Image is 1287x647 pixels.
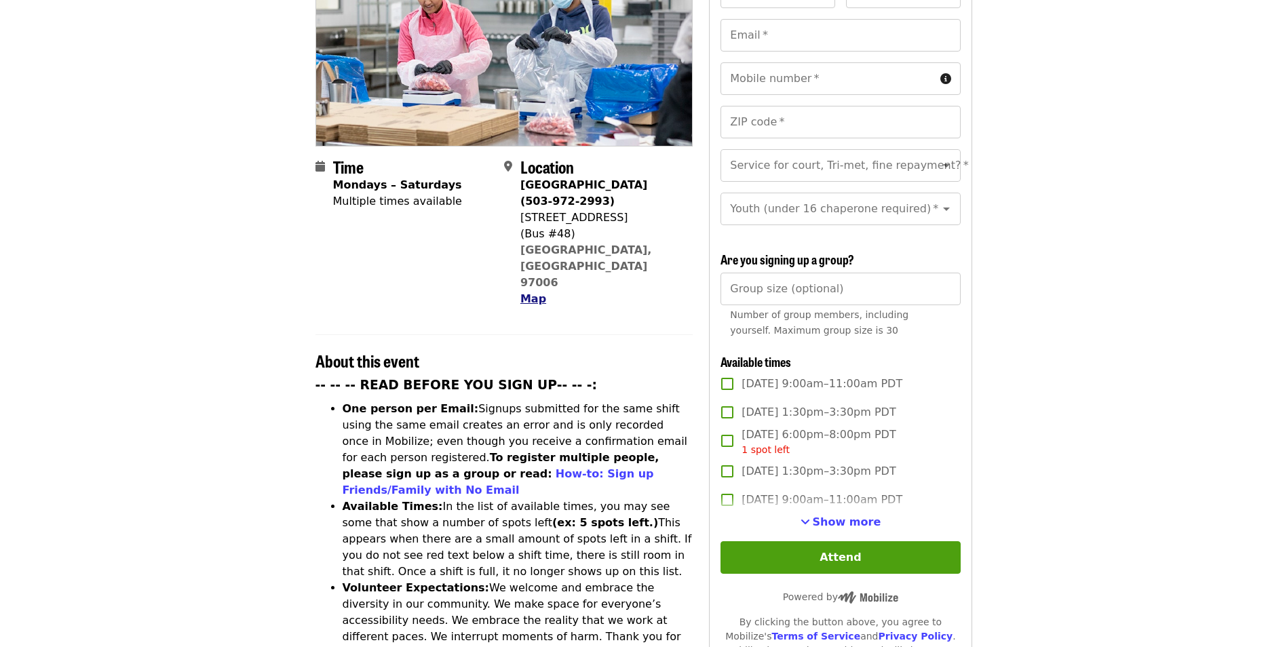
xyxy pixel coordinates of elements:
[721,106,960,138] input: ZIP code
[878,631,953,642] a: Privacy Policy
[504,160,512,173] i: map-marker-alt icon
[742,404,896,420] span: [DATE] 1:30pm–3:30pm PDT
[937,156,956,175] button: Open
[520,243,652,289] a: [GEOGRAPHIC_DATA], [GEOGRAPHIC_DATA] 97006
[343,402,479,415] strong: One person per Email:
[343,498,693,580] li: In the list of available times, you may see some that show a number of spots left This appears wh...
[333,155,364,178] span: Time
[771,631,860,642] a: Terms of Service
[343,401,693,498] li: Signups submitted for the same shift using the same email creates an error and is only recorded o...
[721,62,934,95] input: Mobile number
[730,309,908,336] span: Number of group members, including yourself. Maximum group size is 30
[520,155,574,178] span: Location
[343,500,443,513] strong: Available Times:
[520,291,546,307] button: Map
[333,178,462,191] strong: Mondays – Saturdays
[742,444,790,455] span: 1 spot left
[801,514,881,530] button: See more timeslots
[343,451,659,480] strong: To register multiple people, please sign up as a group or read:
[520,178,647,208] strong: [GEOGRAPHIC_DATA] (503-972-2993)
[552,516,658,529] strong: (ex: 5 spots left.)
[333,193,462,210] div: Multiple times available
[742,492,902,508] span: [DATE] 9:00am–11:00am PDT
[721,353,791,370] span: Available times
[343,467,654,496] a: How-to: Sign up Friends/Family with No Email
[721,250,854,268] span: Are you signing up a group?
[721,541,960,574] button: Attend
[520,292,546,305] span: Map
[838,591,898,604] img: Powered by Mobilize
[742,427,896,457] span: [DATE] 6:00pm–8:00pm PDT
[315,378,598,392] strong: -- -- -- READ BEFORE YOU SIGN UP-- -- -:
[343,581,490,594] strong: Volunteer Expectations:
[721,19,960,52] input: Email
[742,376,902,392] span: [DATE] 9:00am–11:00am PDT
[937,199,956,218] button: Open
[721,273,960,305] input: [object Object]
[813,515,881,528] span: Show more
[315,160,325,173] i: calendar icon
[783,591,898,602] span: Powered by
[940,73,951,85] i: circle-info icon
[520,226,682,242] div: (Bus #48)
[520,210,682,226] div: [STREET_ADDRESS]
[315,349,419,372] span: About this event
[742,463,896,479] span: [DATE] 1:30pm–3:30pm PDT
